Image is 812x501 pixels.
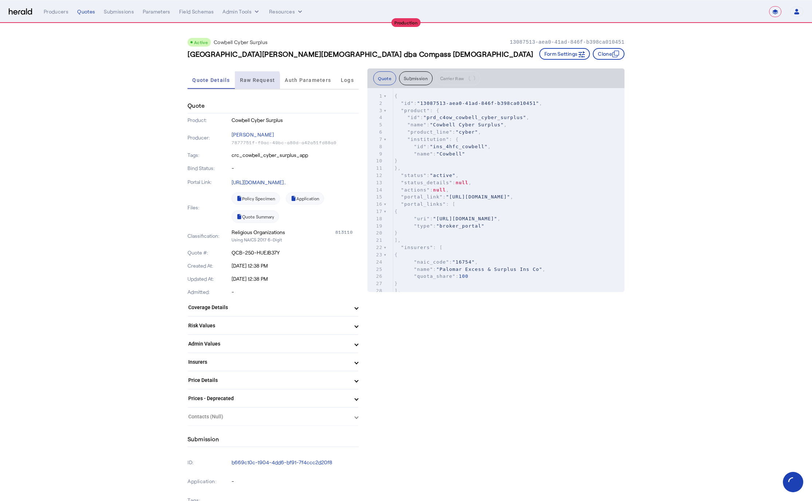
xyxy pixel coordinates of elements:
div: 21 [367,237,383,244]
p: Product: [188,117,230,124]
span: : , [394,115,529,120]
p: 7877751f-f0ac-49bc-a80d-a42a51fd88a0 [232,140,359,146]
span: Raw Request [240,78,275,83]
span: : { [394,108,439,113]
div: 14 [367,186,383,194]
span: Active [194,40,208,45]
mat-expansion-panel-header: Admin Values [188,335,359,352]
span: ], [394,288,401,293]
span: "[URL][DOMAIN_NAME]" [433,216,497,221]
span: "type" [414,223,433,229]
p: b669c10c-1904-4dd6-bf91-7f4ccc2d20f8 [232,459,359,466]
p: Admitted: [188,288,230,296]
span: Carrier Raw [440,76,464,80]
mat-panel-title: Coverage Details [188,304,349,311]
p: Files: [188,204,230,211]
span: "status" [401,173,427,178]
span: "id" [414,144,426,149]
span: "naic_code" [414,259,449,265]
p: Classification: [188,232,230,240]
button: Clone [593,48,624,60]
div: 20 [367,229,383,237]
p: [PERSON_NAME] [232,130,359,140]
mat-expansion-panel-header: Insurers [188,353,359,371]
span: } [394,281,398,286]
div: 11 [367,165,383,172]
p: [DATE] 12:38 PM [232,275,359,283]
p: Updated At: [188,275,230,283]
span: } [394,158,398,163]
span: "uri" [414,216,430,221]
h3: [GEOGRAPHIC_DATA][PERSON_NAME][DEMOGRAPHIC_DATA] dba Compass [DEMOGRAPHIC_DATA] [188,49,533,59]
div: 24 [367,259,383,266]
span: Auth Parameters [285,78,331,83]
div: Submissions [104,8,134,15]
button: Submission [399,71,433,85]
p: QCB-250-HUEJB37Y [232,249,359,256]
div: 3 [367,107,383,114]
mat-expansion-panel-header: Coverage Details [188,299,359,316]
button: Form Settings [539,48,590,60]
span: { [394,209,398,214]
span: 100 [459,273,468,279]
span: "active" [430,173,456,178]
mat-panel-title: Insurers [188,358,349,366]
div: 26 [367,273,383,280]
a: Policy Specimen [232,192,280,205]
span: "[URL][DOMAIN_NAME]" [446,194,511,200]
span: "broker_portal" [436,223,484,229]
span: } [394,230,398,236]
h4: Quote [188,101,205,110]
div: 16 [367,201,383,208]
div: 8 [367,143,383,150]
herald-code-block: quote [367,88,624,292]
span: : , [394,100,542,106]
span: ], [394,237,401,243]
mat-panel-title: Prices - Deprecated [188,395,349,402]
span: "quota_share" [414,273,456,279]
img: Herald Logo [9,8,32,15]
mat-expansion-panel-header: Prices - Deprecated [188,390,359,407]
mat-expansion-panel-header: Risk Values [188,317,359,334]
div: Production [391,18,421,27]
p: Cowbell Cyber Surplus [214,39,268,46]
p: Cowbell Cyber Surplus [232,117,359,124]
mat-expansion-panel-header: Price Details [188,371,359,389]
div: 9 [367,150,383,158]
span: "name" [407,122,427,127]
a: Quote Summary [232,210,279,223]
span: : , [394,173,459,178]
mat-panel-title: Admin Values [188,340,349,348]
div: Quotes [77,8,95,15]
span: "prd_c4ow_cowbell_cyber_surplus" [423,115,526,120]
span: "portal_link" [401,194,443,200]
span: "actions" [401,187,430,193]
p: [DATE] 12:38 PM [232,262,359,269]
p: - [232,288,359,296]
span: : , [394,267,545,272]
div: 17 [367,208,383,215]
span: "product" [401,108,430,113]
p: 13087513-aea0-41ad-846f-b398ca010451 [510,39,624,46]
div: 19 [367,222,383,230]
span: { [394,93,398,99]
div: Parameters [143,8,170,15]
p: Application: [188,476,230,486]
span: : [394,223,484,229]
span: "portal_links" [401,201,446,207]
p: Bind Status: [188,165,230,172]
div: 27 [367,280,383,287]
button: Quote [373,71,396,85]
div: 18 [367,215,383,222]
span: "status_details" [401,180,452,185]
span: "16754" [452,259,475,265]
div: 813110 [335,229,359,236]
span: "cyber" [456,129,478,135]
span: "ins_4hfc_cowbell" [430,144,488,149]
span: : [394,151,465,157]
span: null [433,187,446,193]
div: 1 [367,92,383,100]
p: Using NAICS 2017 6-Digit [232,236,359,243]
div: 12 [367,172,383,179]
p: - [232,478,359,485]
